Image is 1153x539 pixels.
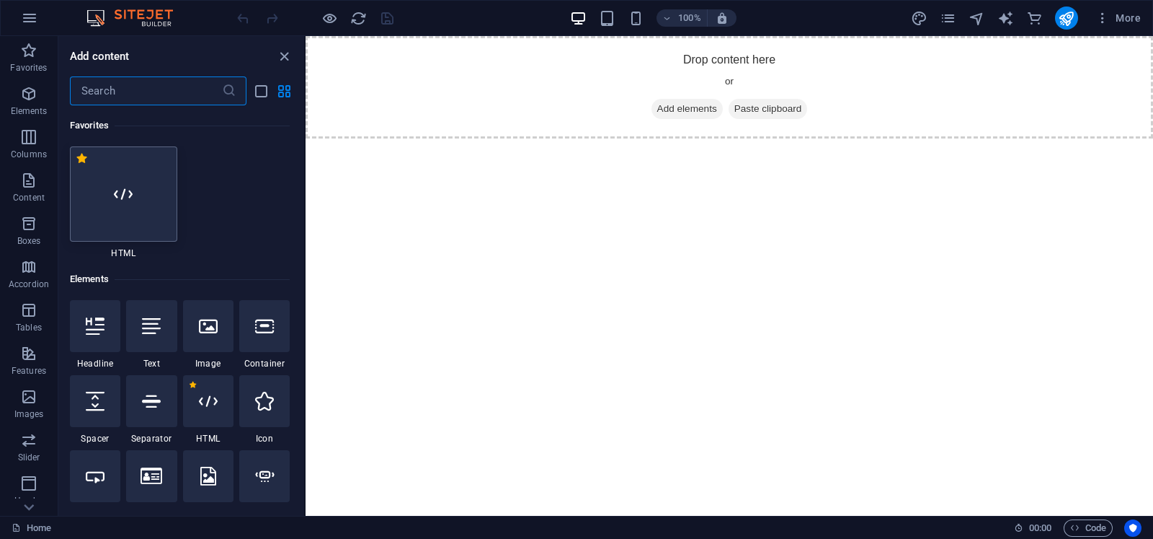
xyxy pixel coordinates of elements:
span: 00 00 [1029,520,1051,537]
p: Features [12,365,46,377]
i: Commerce [1026,10,1043,27]
input: Search [70,76,222,105]
button: close panel [275,48,293,65]
p: Tables [16,322,42,333]
h6: Favorites [70,117,290,134]
h6: Add content [70,48,130,65]
div: Icon [239,375,290,444]
button: design [911,9,928,27]
p: Content [13,192,45,203]
div: Spacer [70,375,120,444]
button: More [1090,6,1147,30]
span: Icon [239,433,290,444]
button: navigator [969,9,986,27]
i: Publish [1058,10,1074,27]
h6: Session time [1014,520,1052,537]
h6: 100% [678,9,701,27]
i: AI Writer [997,10,1014,27]
div: Headline [70,300,120,369]
span: Add elements [346,63,417,83]
button: publish [1055,6,1078,30]
button: Code [1064,520,1113,537]
p: Elements [11,105,48,117]
button: list-view [252,82,270,100]
span: Container [239,358,290,369]
span: Separator [126,433,177,444]
div: Text [126,300,177,369]
div: HTML [70,146,177,259]
p: Boxes [17,235,41,247]
span: HTML [70,247,177,259]
p: Favorites [10,62,47,74]
img: Editor Logo [83,9,191,27]
span: : [1039,522,1041,533]
span: Remove from favorites [189,381,197,389]
button: commerce [1026,9,1043,27]
button: reload [350,9,367,27]
i: Navigator [969,10,985,27]
span: Code [1070,520,1106,537]
span: Spacer [70,433,120,444]
div: Container [239,300,290,369]
button: Click here to leave preview mode and continue editing [321,9,338,27]
button: 100% [656,9,708,27]
i: On resize automatically adjust zoom level to fit chosen device. [716,12,729,25]
div: HTML [183,375,233,444]
button: Usercentrics [1124,520,1141,537]
a: Click to cancel selection. Double-click to open Pages [12,520,51,537]
i: Design (Ctrl+Alt+Y) [911,10,927,27]
p: Accordion [9,279,49,290]
span: HTML [183,433,233,444]
button: pages [940,9,957,27]
i: Pages (Ctrl+Alt+S) [940,10,956,27]
i: Reload page [350,10,367,27]
div: Image [183,300,233,369]
p: Header [14,495,43,507]
span: More [1095,11,1141,25]
button: text_generator [997,9,1015,27]
h6: Elements [70,271,290,288]
span: Headline [70,358,120,369]
button: grid-view [275,82,293,100]
span: Paste clipboard [423,63,502,83]
span: Text [126,358,177,369]
span: Image [183,358,233,369]
p: Images [14,408,44,420]
p: Slider [18,452,40,463]
div: Separator [126,375,177,444]
span: Remove from favorites [76,152,88,165]
p: Columns [11,149,47,160]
